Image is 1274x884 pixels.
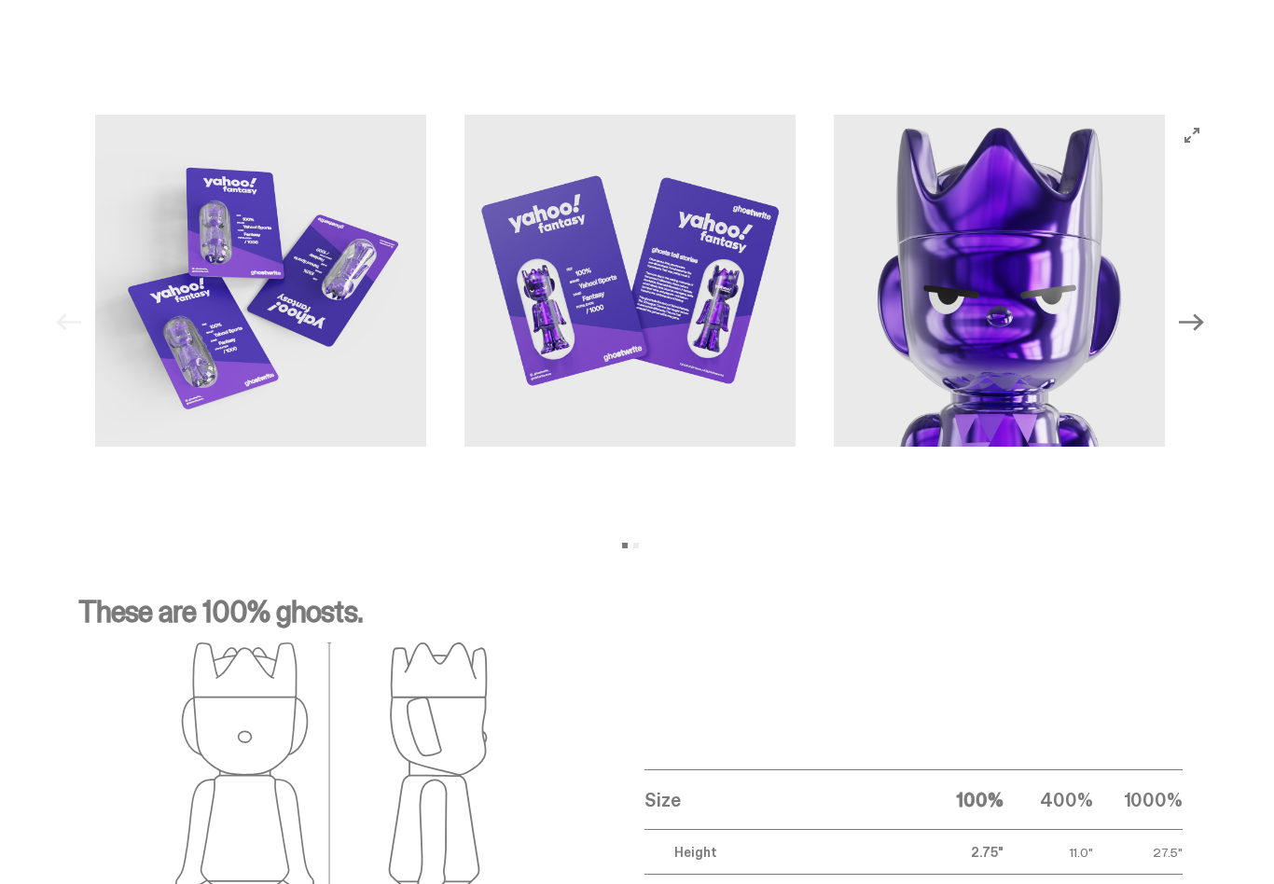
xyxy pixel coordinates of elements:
[95,115,427,447] img: Yahoo-MG-1.png
[633,543,639,548] button: View slide 2
[1093,770,1183,830] th: 1000%
[1171,301,1212,342] button: Next
[1093,830,1183,875] td: 27.5"
[1181,124,1203,146] button: View full-screen
[1004,830,1093,875] td: 11.0"
[622,543,628,548] button: View slide 1
[644,770,913,830] th: Size
[914,770,1004,830] th: 100%
[464,115,796,447] img: Yahoo-MG-2.png
[1004,770,1093,830] th: 400%
[644,830,913,875] td: Height
[914,830,1004,875] td: 2.75"
[78,597,1183,642] p: These are 100% ghosts.
[834,115,1166,447] img: Yahoo-MG-3.png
